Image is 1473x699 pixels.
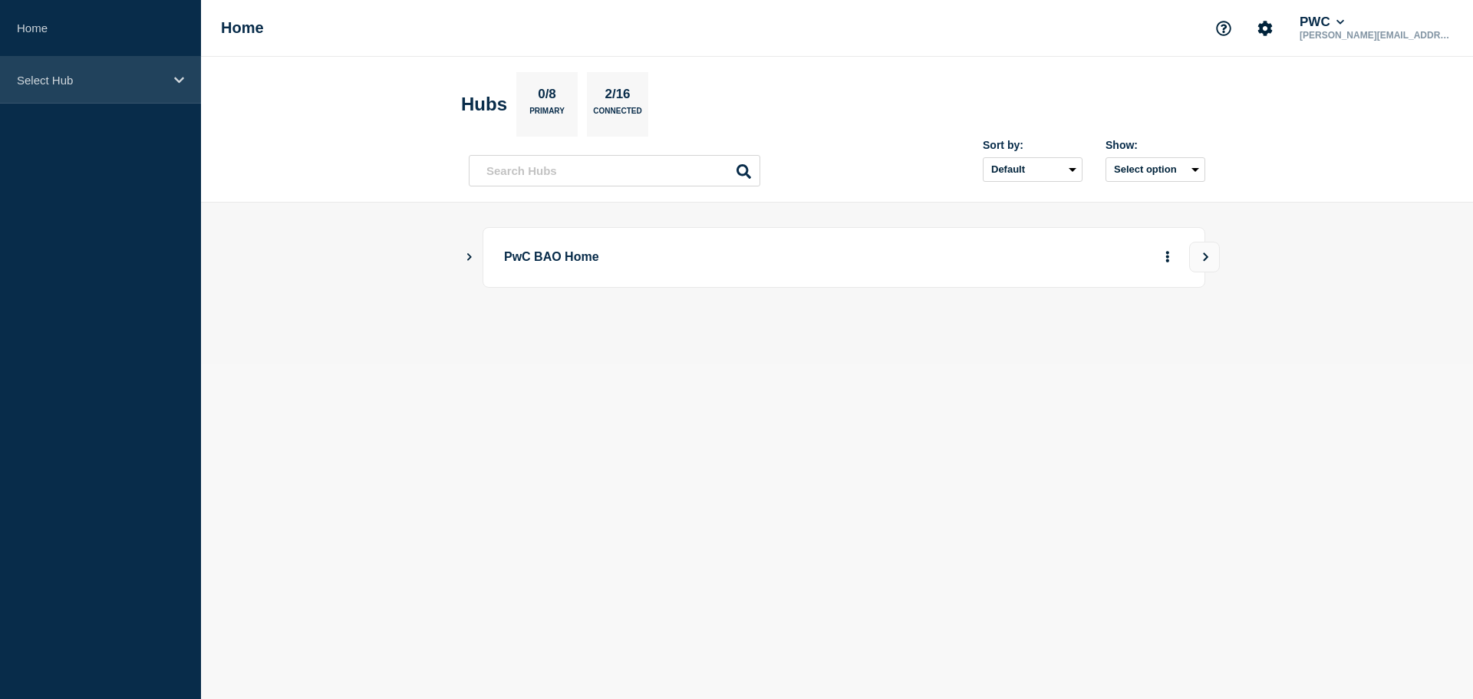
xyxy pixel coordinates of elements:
[1249,12,1281,45] button: Account settings
[1208,12,1240,45] button: Support
[1158,243,1178,272] button: More actions
[1189,242,1220,272] button: View
[461,94,507,115] h2: Hubs
[1297,15,1347,30] button: PWC
[17,74,164,87] p: Select Hub
[469,155,760,186] input: Search Hubs
[983,157,1083,182] select: Sort by
[529,107,565,123] p: Primary
[1297,30,1456,41] p: [PERSON_NAME][EMAIL_ADDRESS][PERSON_NAME][DOMAIN_NAME]
[983,139,1083,151] div: Sort by:
[1106,157,1205,182] button: Select option
[504,243,928,272] p: PwC BAO Home
[1106,139,1205,151] div: Show:
[221,19,264,37] h1: Home
[593,107,641,123] p: Connected
[466,252,473,263] button: Show Connected Hubs
[532,87,562,107] p: 0/8
[599,87,636,107] p: 2/16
